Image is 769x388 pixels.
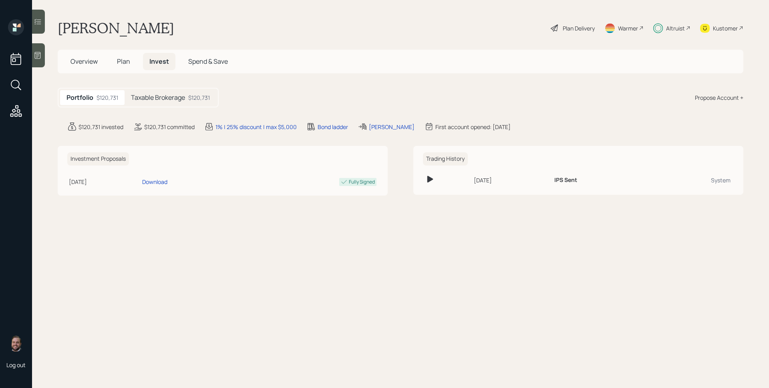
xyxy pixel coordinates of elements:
[554,177,577,184] h6: IPS Sent
[6,361,26,369] div: Log out
[423,152,468,166] h6: Trading History
[474,176,548,184] div: [DATE]
[695,93,743,102] div: Propose Account +
[188,93,210,102] div: $120,731
[97,93,118,102] div: $120,731
[8,335,24,352] img: james-distasi-headshot.png
[70,57,98,66] span: Overview
[666,24,685,32] div: Altruist
[618,24,638,32] div: Warmer
[149,57,169,66] span: Invest
[215,123,297,131] div: 1% | 25% discount | max $5,000
[563,24,595,32] div: Plan Delivery
[67,152,129,166] h6: Investment Proposals
[369,123,415,131] div: [PERSON_NAME]
[131,94,185,101] h5: Taxable Brokerage
[651,176,731,184] div: System
[144,123,195,131] div: $120,731 committed
[66,94,93,101] h5: Portfolio
[79,123,123,131] div: $120,731 invested
[117,57,130,66] span: Plan
[142,178,167,186] div: Download
[713,24,738,32] div: Kustomer
[318,123,348,131] div: Bond ladder
[349,178,375,186] div: Fully Signed
[435,123,511,131] div: First account opened: [DATE]
[69,178,139,186] div: [DATE]
[188,57,228,66] span: Spend & Save
[58,19,174,37] h1: [PERSON_NAME]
